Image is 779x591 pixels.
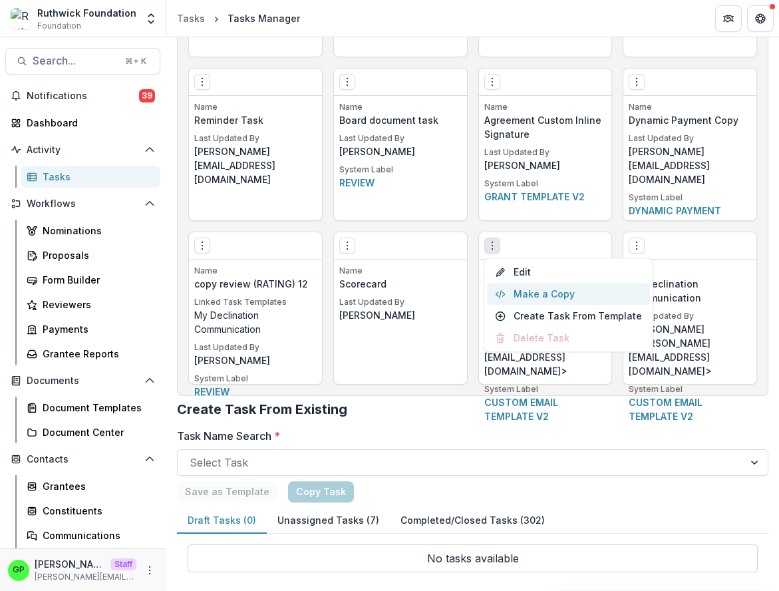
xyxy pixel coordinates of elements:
a: Tasks [172,9,210,28]
a: Nominations [21,220,160,242]
a: Proposals [21,244,160,266]
p: Agreement Custom Inline Signature [484,113,607,141]
div: Document Center [43,425,150,439]
p: System Label [629,192,751,204]
span: Notifications [27,91,139,102]
p: [PERSON_NAME] <[PERSON_NAME][EMAIL_ADDRESS][DOMAIN_NAME]> [629,322,751,378]
a: Payments [21,318,160,340]
button: Unassigned Tasks (7) [267,508,390,534]
button: More [142,562,158,578]
div: Griffin Perry [13,566,25,574]
button: Options [629,238,645,254]
nav: breadcrumb [172,9,305,28]
div: Communications [43,528,150,542]
button: Get Help [747,5,774,32]
button: Open Documents [5,370,160,391]
p: Custom email template v2 [484,395,607,423]
button: Save as Template [177,481,277,502]
p: Last Updated By [484,146,607,158]
button: Open entity switcher [142,5,160,32]
button: Open Contacts [5,449,160,470]
p: [PERSON_NAME] [194,353,317,367]
p: Last Updated By [339,296,462,308]
a: Form Builder [21,269,160,291]
p: Custom email template v2 [629,395,751,423]
button: Options [339,74,355,90]
p: Name [194,265,317,277]
a: Reviewers [21,294,160,315]
p: [PERSON_NAME] [484,158,607,172]
div: Proposals [43,248,150,262]
p: [PERSON_NAME][EMAIL_ADDRESS][DOMAIN_NAME] [629,144,751,186]
div: Ruthwick Foundation [37,6,136,20]
p: System Label [484,178,607,190]
p: Dynamic Payment Copy [629,113,751,127]
p: No tasks available [188,544,758,572]
span: Foundation [37,20,81,32]
button: Open Activity [5,139,160,160]
button: Completed/Closed Tasks (302) [390,508,555,534]
span: Activity [27,144,139,156]
button: Partners [715,5,742,32]
a: Grantees [21,475,160,497]
p: Staff [110,558,136,570]
div: Grantee Reports [43,347,150,361]
button: Open Workflows [5,193,160,214]
p: Board document task [339,113,462,127]
p: Last Updated By [629,132,751,144]
button: Notifications39 [5,85,160,106]
span: Contacts [27,454,139,465]
div: Tasks [177,11,205,25]
a: Constituents [21,500,160,522]
p: Name [484,101,607,113]
span: Documents [27,375,139,387]
p: Last Updated By [194,341,317,353]
p: My Declination Communication [194,308,317,336]
p: Name [629,265,751,277]
p: [PERSON_NAME] [339,144,462,158]
a: Communications [21,524,160,546]
button: Options [339,238,355,254]
p: Reminder Task [194,113,317,127]
a: Document Templates [21,397,160,419]
div: Tasks Manager [228,11,300,25]
p: System Label [484,383,607,395]
a: Tasks [21,166,160,188]
button: Options [194,238,210,254]
p: Name [339,101,462,113]
div: Nominations [43,224,150,238]
div: Grantees [43,479,150,493]
span: Search... [33,55,117,67]
a: Copy Task [288,481,354,502]
button: Options [484,74,500,90]
button: Options [629,74,645,90]
p: Dynamic payment [629,204,751,218]
button: Options [484,238,500,254]
div: Constituents [43,504,150,518]
p: Grant template v2 [484,190,607,204]
p: Review [339,176,462,190]
p: [PERSON_NAME] [35,557,105,571]
img: Ruthwick Foundation [11,8,32,29]
p: My Declination Communication [629,277,751,305]
p: [PERSON_NAME][EMAIL_ADDRESS][DOMAIN_NAME] [35,571,136,583]
a: Dashboard [5,112,160,134]
p: copy review (RATING) 12 [194,277,317,291]
p: System Label [629,383,751,395]
label: Task Name Search [177,428,760,444]
button: Search... [5,48,160,75]
span: 39 [139,89,155,102]
p: Name [194,101,317,113]
div: Document Templates [43,401,150,415]
span: Workflows [27,198,139,210]
a: Document Center [21,421,160,443]
div: Dashboard [27,116,150,130]
p: Last Updated By [629,310,751,322]
p: Review [194,385,317,399]
h2: Create Task From Existing [177,401,768,428]
p: Scorecard [339,277,462,291]
a: Grantee Reports [21,343,160,365]
p: Linked Task Templates [194,296,317,308]
p: Last Updated By [194,132,317,144]
p: Last Updated By [339,132,462,144]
